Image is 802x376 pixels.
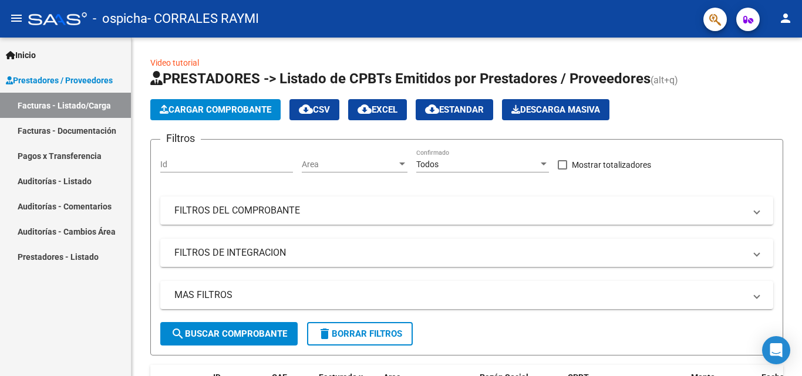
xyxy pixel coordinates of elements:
[171,328,287,339] span: Buscar Comprobante
[416,160,439,169] span: Todos
[171,327,185,341] mat-icon: search
[651,74,678,86] span: (alt+q)
[572,158,651,172] span: Mostrar totalizadores
[318,327,332,341] mat-icon: delete
[299,102,313,116] mat-icon: cloud_download
[160,322,298,345] button: Buscar Comprobante
[174,289,745,302] mat-panel-title: MAS FILTROS
[358,104,397,115] span: EXCEL
[9,11,23,25] mat-icon: menu
[160,197,773,225] mat-expansion-panel-header: FILTROS DEL COMPROBANTE
[150,70,651,87] span: PRESTADORES -> Listado de CPBTs Emitidos por Prestadores / Proveedores
[160,130,201,147] h3: Filtros
[174,204,745,217] mat-panel-title: FILTROS DEL COMPROBANTE
[416,99,493,120] button: Estandar
[160,239,773,267] mat-expansion-panel-header: FILTROS DE INTEGRACION
[762,336,790,364] div: Open Intercom Messenger
[511,104,600,115] span: Descarga Masiva
[147,6,259,32] span: - CORRALES RAYMI
[174,246,745,259] mat-panel-title: FILTROS DE INTEGRACION
[160,104,271,115] span: Cargar Comprobante
[299,104,330,115] span: CSV
[425,102,439,116] mat-icon: cloud_download
[348,99,407,120] button: EXCEL
[6,49,36,62] span: Inicio
[502,99,609,120] app-download-masive: Descarga masiva de comprobantes (adjuntos)
[302,160,397,170] span: Area
[93,6,147,32] span: - ospicha
[150,58,199,67] a: Video tutorial
[6,74,113,87] span: Prestadores / Proveedores
[150,99,281,120] button: Cargar Comprobante
[502,99,609,120] button: Descarga Masiva
[779,11,793,25] mat-icon: person
[425,104,484,115] span: Estandar
[318,328,402,339] span: Borrar Filtros
[358,102,372,116] mat-icon: cloud_download
[289,99,339,120] button: CSV
[307,322,413,345] button: Borrar Filtros
[160,281,773,309] mat-expansion-panel-header: MAS FILTROS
